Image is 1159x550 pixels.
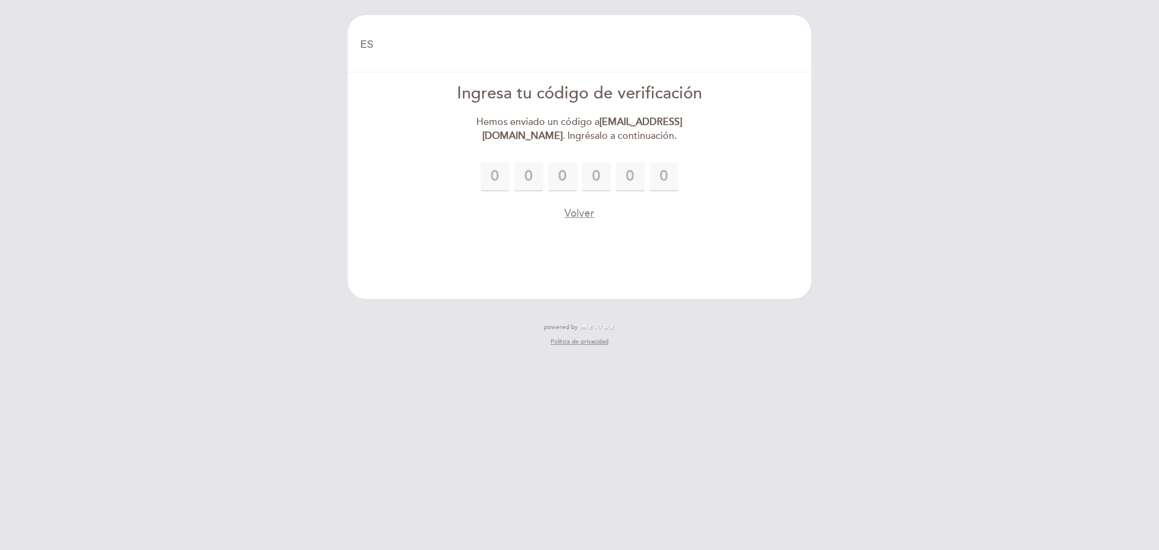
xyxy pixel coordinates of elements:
input: 0 [582,162,611,191]
input: 0 [650,162,678,191]
input: 0 [514,162,543,191]
div: Ingresa tu código de verificación [441,82,718,106]
input: 0 [616,162,645,191]
a: Política de privacidad [551,337,608,346]
span: powered by [544,323,578,331]
strong: [EMAIL_ADDRESS][DOMAIN_NAME] [482,116,683,142]
input: 0 [481,162,509,191]
button: Volver [564,206,595,221]
a: powered by [544,323,615,331]
div: Hemos enviado un código a . Ingrésalo a continuación. [441,115,718,143]
img: MEITRE [581,324,615,330]
input: 0 [548,162,577,191]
